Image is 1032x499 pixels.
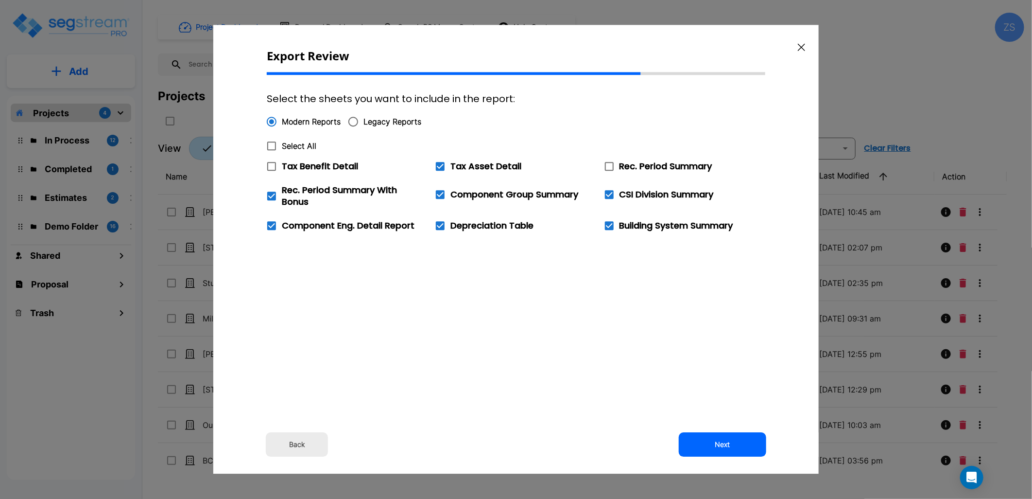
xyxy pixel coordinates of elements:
[450,160,521,172] span: Tax Asset Detail
[679,433,766,457] button: Next
[267,90,765,107] h6: Select the sheets you want to include in the report:
[266,433,328,457] button: Back
[619,219,733,232] span: Building System Summary
[282,219,414,232] span: Component Eng. Detail Report
[450,219,533,232] span: Depreciation Table
[363,116,421,127] span: Legacy Reports
[282,160,358,172] span: Tax Benefit Detail
[619,188,714,200] span: CSI Division Summary
[619,160,712,172] span: Rec. Period Summary
[282,184,397,208] span: Rec. Period Summary With Bonus
[282,140,316,152] span: Select All
[282,116,341,127] span: Modern Reports
[450,188,578,200] span: Component Group Summary
[267,49,765,62] p: Export Review
[960,466,983,489] div: Open Intercom Messenger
